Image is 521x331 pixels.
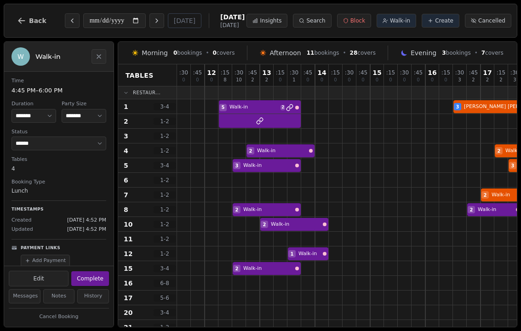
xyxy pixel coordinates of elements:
span: 3 [124,131,128,141]
span: 20 [124,308,132,317]
span: 16 [428,69,436,76]
span: 3 [235,162,239,169]
span: 3 [456,103,459,110]
span: 0 [376,78,378,82]
span: 0 [182,78,185,82]
span: : 45 [359,70,367,75]
dt: Duration [11,100,56,108]
span: 17 [124,293,132,302]
span: 12 [124,249,132,258]
span: bookings [307,49,339,57]
span: Search [306,17,325,24]
span: [DATE] [220,12,245,22]
dt: Party Size [62,100,106,108]
span: : 45 [248,70,257,75]
span: 11 [307,50,315,56]
span: : 15 [331,70,340,75]
button: Insights [246,14,287,28]
button: Notes [43,289,75,303]
button: Edit [9,271,69,286]
span: 0 [444,78,447,82]
span: 1 - 2 [154,118,176,125]
span: : 45 [414,70,423,75]
dd: 4 [11,165,106,173]
button: Cancel Booking [9,311,109,323]
span: [DATE] 4:52 PM [67,226,106,234]
span: Walk-in [229,103,279,111]
button: Complete [71,271,109,286]
dt: Tables [11,156,106,164]
button: Cancelled [465,14,511,28]
span: 12 [207,69,216,76]
span: Morning [142,48,168,57]
span: 5 [222,104,225,111]
span: 2 [281,105,285,110]
span: 1 - 2 [154,132,176,140]
span: : 30 [179,70,188,75]
span: covers [350,49,376,57]
span: : 30 [510,70,519,75]
span: 5 - 6 [154,294,176,302]
span: : 45 [469,70,478,75]
span: 0 [348,78,350,82]
span: 1 - 2 [154,177,176,184]
dt: Status [11,128,106,136]
span: 1 - 2 [154,250,176,257]
span: 2 [251,78,254,82]
span: 3 [458,78,461,82]
dd: Lunch [11,187,106,195]
span: : 45 [193,70,202,75]
span: 2 [235,206,239,213]
span: 2 [470,206,473,213]
span: 1 [124,102,128,111]
span: Walk-in [243,265,293,273]
span: 7 [481,50,485,56]
span: 28 [350,50,358,56]
button: [DATE] [168,13,201,28]
span: 6 - 8 [154,280,176,287]
span: 1 - 2 [154,324,176,331]
span: Walk-in [271,221,321,228]
dt: Booking Type [11,178,106,186]
button: Back [10,10,54,32]
span: Back [29,17,46,24]
span: 0 [212,50,216,56]
span: 14 [317,69,326,76]
span: 0 [196,78,199,82]
span: 2 [486,78,489,82]
span: : 30 [455,70,464,75]
span: 1 [291,251,294,257]
span: 2 [124,117,128,126]
span: 1 [292,78,295,82]
span: Updated [11,226,33,234]
span: 2 [499,78,502,82]
span: 1 - 2 [154,147,176,154]
span: : 15 [441,70,450,75]
span: 0 [321,78,323,82]
span: 3 [442,50,446,56]
span: 1 - 2 [154,191,176,199]
span: 4 [124,146,128,155]
button: Block [337,14,371,28]
span: 8 [124,205,128,214]
button: Add Payment [21,255,70,267]
span: 0 [173,50,177,56]
span: Walk-in [478,206,514,214]
dt: Time [11,77,106,85]
span: • [343,49,346,57]
span: bookings [173,49,202,57]
span: 2 [249,148,252,154]
span: Tables [126,71,154,80]
span: 3 - 4 [154,265,176,272]
span: Afternoon [269,48,301,57]
span: Evening [411,48,436,57]
span: 2 [484,192,487,199]
span: 1 - 2 [154,221,176,228]
span: 3 [513,78,516,82]
div: W [11,47,30,66]
dd: 4:45 PM – 6:00 PM [11,86,106,95]
span: 17 [483,69,492,76]
span: : 15 [221,70,229,75]
span: 0 [431,78,434,82]
span: [DATE] [220,22,245,29]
